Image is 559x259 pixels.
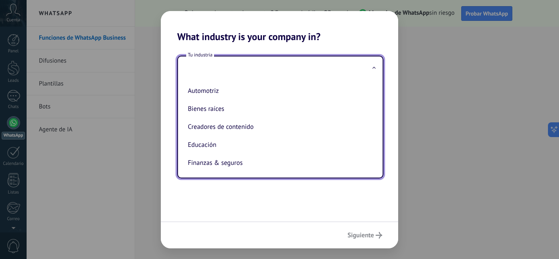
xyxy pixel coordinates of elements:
li: Finanzas & seguros [185,154,373,172]
li: Automotriz [185,82,373,100]
li: Bienes raíces [185,100,373,118]
span: Tu industria [186,52,214,59]
li: Educación [185,136,373,154]
li: Gobierno [185,172,373,190]
h2: What industry is your company in? [161,11,398,43]
li: Creadores de contenido [185,118,373,136]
